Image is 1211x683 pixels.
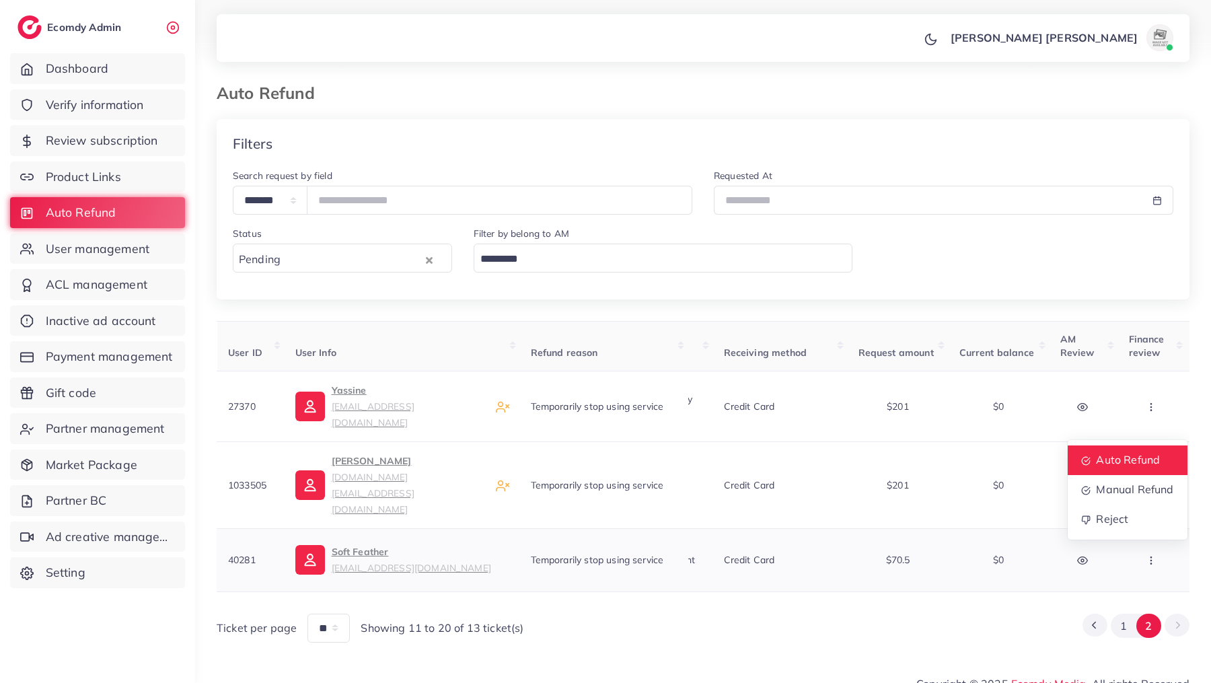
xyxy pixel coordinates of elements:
span: Ad creative management [46,528,175,546]
span: Setting [46,564,85,581]
a: Auto Refund [10,197,185,228]
span: $0 [993,400,1004,412]
span: Request amount [858,347,934,359]
span: 40281 [228,554,256,566]
span: AM Review [1060,333,1095,359]
a: Review subscription [10,125,185,156]
p: Credit card [724,552,775,568]
span: Review subscription [46,132,158,149]
button: Go to page 2 [1136,614,1161,639]
a: Payment management [10,341,185,372]
label: Filter by belong to AM [474,227,570,240]
span: Pending [236,250,283,270]
span: Current balance [959,347,1034,359]
a: Soft Feather[EMAIL_ADDRESS][DOMAIN_NAME] [295,544,490,576]
span: Finance review [1129,333,1165,359]
div: Search for option [233,244,452,273]
span: Verify information [46,96,144,114]
span: Market Package [46,456,137,474]
a: Product Links [10,161,185,192]
span: Auto Refund [1096,453,1160,466]
span: User Info [295,347,336,359]
label: Requested At [714,169,772,182]
span: Temporarily stop using service [530,400,663,412]
label: Status [233,227,262,240]
span: Payment management [46,348,173,365]
a: logoEcomdy Admin [17,15,124,39]
span: Product Links [46,168,121,186]
a: ACL management [10,269,185,300]
label: Search request by field [233,169,332,182]
p: Credit card [724,477,775,493]
p: Soft Feather [331,544,490,576]
a: Yassine[EMAIL_ADDRESS][DOMAIN_NAME] [295,382,484,431]
a: Gift code [10,378,185,408]
h4: Filters [233,135,272,152]
img: logo [17,15,42,39]
a: User management [10,233,185,264]
span: $201 [887,400,909,412]
a: Verify information [10,89,185,120]
img: ic-user-info.36bf1079.svg [295,392,324,421]
span: Temporarily stop using service [530,479,663,491]
a: Inactive ad account [10,305,185,336]
span: $70.5 [886,554,910,566]
span: Reject [1096,512,1128,526]
h2: Ecomdy Admin [47,21,124,34]
span: $0 [993,479,1004,491]
ul: Pagination [1082,614,1189,639]
a: [PERSON_NAME] [PERSON_NAME]avatar [943,24,1179,51]
button: Go to page 1 [1111,614,1136,639]
span: Manual Refund [1096,482,1173,496]
span: User management [46,240,149,258]
p: [PERSON_NAME] [PERSON_NAME] [951,30,1138,46]
a: Dashboard [10,53,185,84]
button: Clear Selected [426,252,433,267]
span: Dashboard [46,60,108,77]
a: Market Package [10,450,185,480]
small: [DOMAIN_NAME][EMAIL_ADDRESS][DOMAIN_NAME] [331,471,414,515]
small: [EMAIL_ADDRESS][DOMAIN_NAME] [331,400,414,428]
span: 1033505 [228,479,266,491]
input: Search for option [285,249,422,270]
img: avatar [1146,24,1173,51]
a: [PERSON_NAME][DOMAIN_NAME][EMAIL_ADDRESS][DOMAIN_NAME] [295,453,484,517]
p: Credit card [724,398,775,415]
div: Search for option [474,244,853,273]
p: [PERSON_NAME] [331,453,484,517]
span: Inactive ad account [46,312,156,330]
span: Receiving method [724,347,807,359]
a: Partner management [10,413,185,444]
a: Ad creative management [10,522,185,552]
a: Setting [10,557,185,588]
span: Temporarily stop using service [530,554,663,566]
span: User ID [228,347,262,359]
span: ACL management [46,276,147,293]
span: 27370 [228,400,256,412]
span: Showing 11 to 20 of 13 ticket(s) [361,620,523,636]
img: ic-user-info.36bf1079.svg [295,545,324,575]
span: Auto Refund [46,204,116,221]
span: Partner BC [46,492,107,509]
input: Search for option [476,249,836,270]
span: $0 [993,554,1004,566]
span: $201 [887,479,909,491]
img: ic-user-info.36bf1079.svg [295,470,324,500]
p: Yassine [331,382,484,431]
span: Partner management [46,420,165,437]
span: Gift code [46,384,96,402]
button: Go to previous page [1082,614,1107,637]
a: Partner BC [10,485,185,516]
h3: Auto Refund [217,83,326,103]
small: [EMAIL_ADDRESS][DOMAIN_NAME] [331,562,490,573]
span: Refund reason [530,347,597,359]
span: Ticket per page [217,620,297,636]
